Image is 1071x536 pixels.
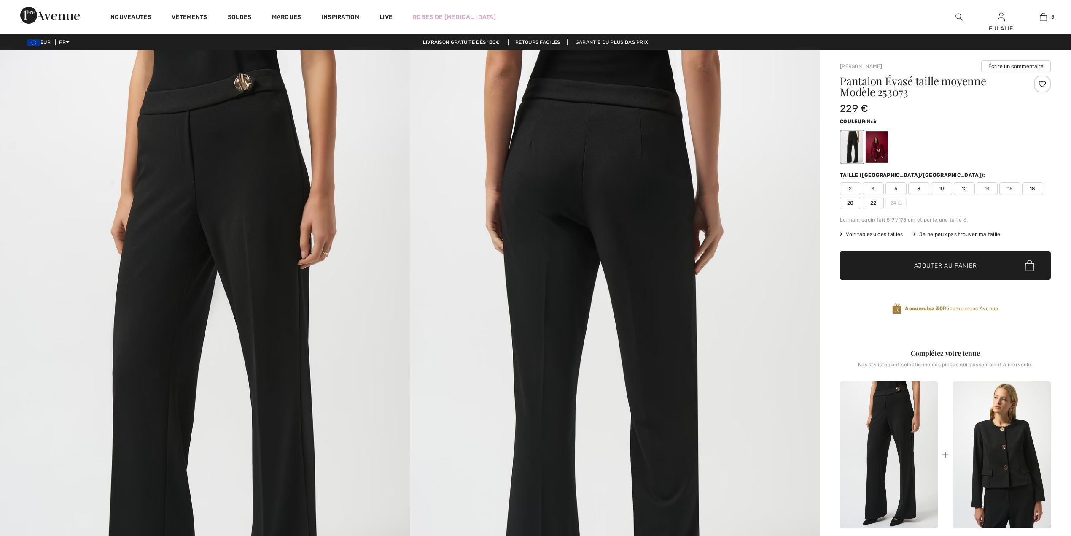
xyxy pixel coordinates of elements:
button: Écrire un commentaire [981,60,1051,72]
h1: Pantalon Évasé taille moyenne Modèle 253073 [840,76,1016,97]
a: [PERSON_NAME] [840,63,882,69]
span: 16 [999,182,1020,195]
a: Livraison gratuite dès 130€ [416,39,507,45]
span: 8 [908,182,929,195]
a: Live [379,13,393,22]
span: 14 [977,182,998,195]
span: 20 [840,197,861,209]
span: 22 [863,197,884,209]
span: Noir [867,119,877,125]
button: Ajouter au panier [840,251,1051,280]
div: Le mannequin fait 5'9"/175 cm et porte une taille 6. [840,216,1051,224]
div: Complétez votre tenue [840,348,1051,358]
span: Inspiration [322,14,359,22]
span: 18 [1022,182,1043,195]
img: Pantalon Évasé Taille Moyenne modèle 253073 [840,381,938,528]
a: Retours faciles [508,39,568,45]
a: 5 [1023,12,1064,22]
img: Récompenses Avenue [892,303,901,314]
span: Ajouter au panier [914,261,977,270]
span: 229 € [840,103,869,114]
span: EUR [27,39,54,45]
span: 6 [885,182,907,195]
span: 12 [954,182,975,195]
a: Marques [272,14,301,22]
a: Nouveautés [110,14,151,22]
img: Euro [27,39,40,46]
div: Nos stylistes ont sélectionné ces pièces qui s'assemblent à merveille. [840,362,1051,374]
span: FR [59,39,70,45]
div: Merlot [866,131,888,163]
img: Mon panier [1040,12,1047,22]
div: Taille ([GEOGRAPHIC_DATA]/[GEOGRAPHIC_DATA]): [840,171,987,179]
img: Bag.svg [1025,260,1034,271]
a: Soldes [228,14,252,22]
a: Garantie du plus bas prix [569,39,655,45]
a: Robes de [MEDICAL_DATA] [413,13,496,22]
span: 4 [863,182,884,195]
div: Je ne peux pas trouver ma taille [913,230,1001,238]
span: 10 [931,182,952,195]
span: 24 [885,197,907,209]
img: 1ère Avenue [20,7,80,24]
img: Haut Formelle Col Rond modèle 253071 [953,381,1051,528]
strong: Accumulez 30 [905,306,943,311]
div: EULALIE [980,24,1022,33]
span: Voir tableau des tailles [840,230,903,238]
div: + [941,445,949,464]
span: 2 [840,182,861,195]
a: Vêtements [172,14,207,22]
img: Mes infos [998,12,1005,22]
span: Récompenses Avenue [905,305,998,312]
span: 5 [1051,13,1054,21]
span: Couleur: [840,119,867,125]
img: ring-m.svg [898,201,902,205]
a: Se connecter [998,13,1005,21]
img: recherche [955,12,963,22]
div: Noir [841,131,863,163]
